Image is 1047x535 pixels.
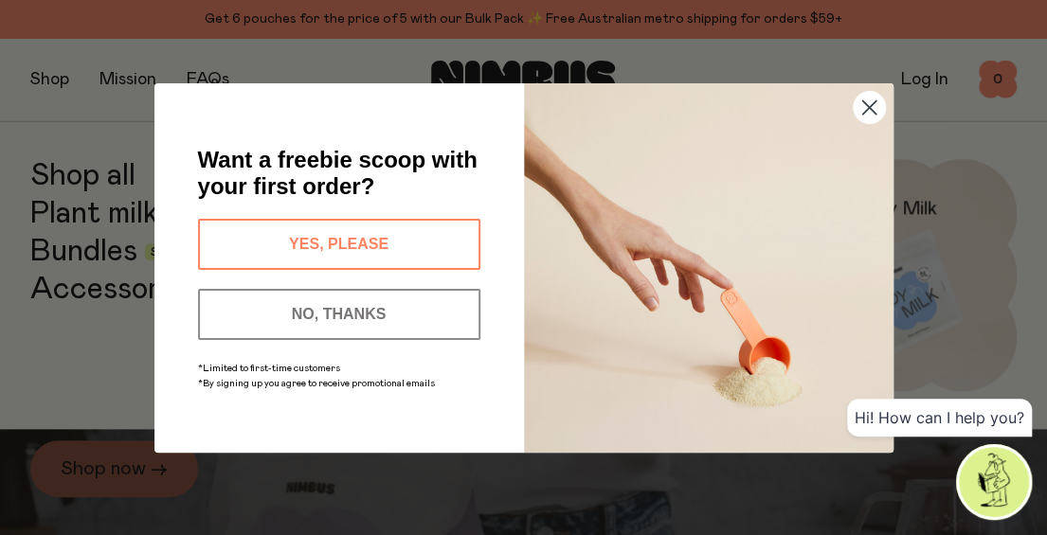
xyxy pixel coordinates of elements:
[198,364,340,373] span: *Limited to first-time customers
[524,83,894,453] img: c0d45117-8e62-4a02-9742-374a5db49d45.jpeg
[198,219,480,270] button: YES, PLEASE
[198,379,435,388] span: *By signing up you agree to receive promotional emails
[853,91,886,124] button: Close dialog
[959,447,1029,517] img: agent
[847,399,1032,437] div: Hi! How can I help you?
[198,147,478,199] span: Want a freebie scoop with your first order?
[198,289,480,340] button: NO, THANKS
